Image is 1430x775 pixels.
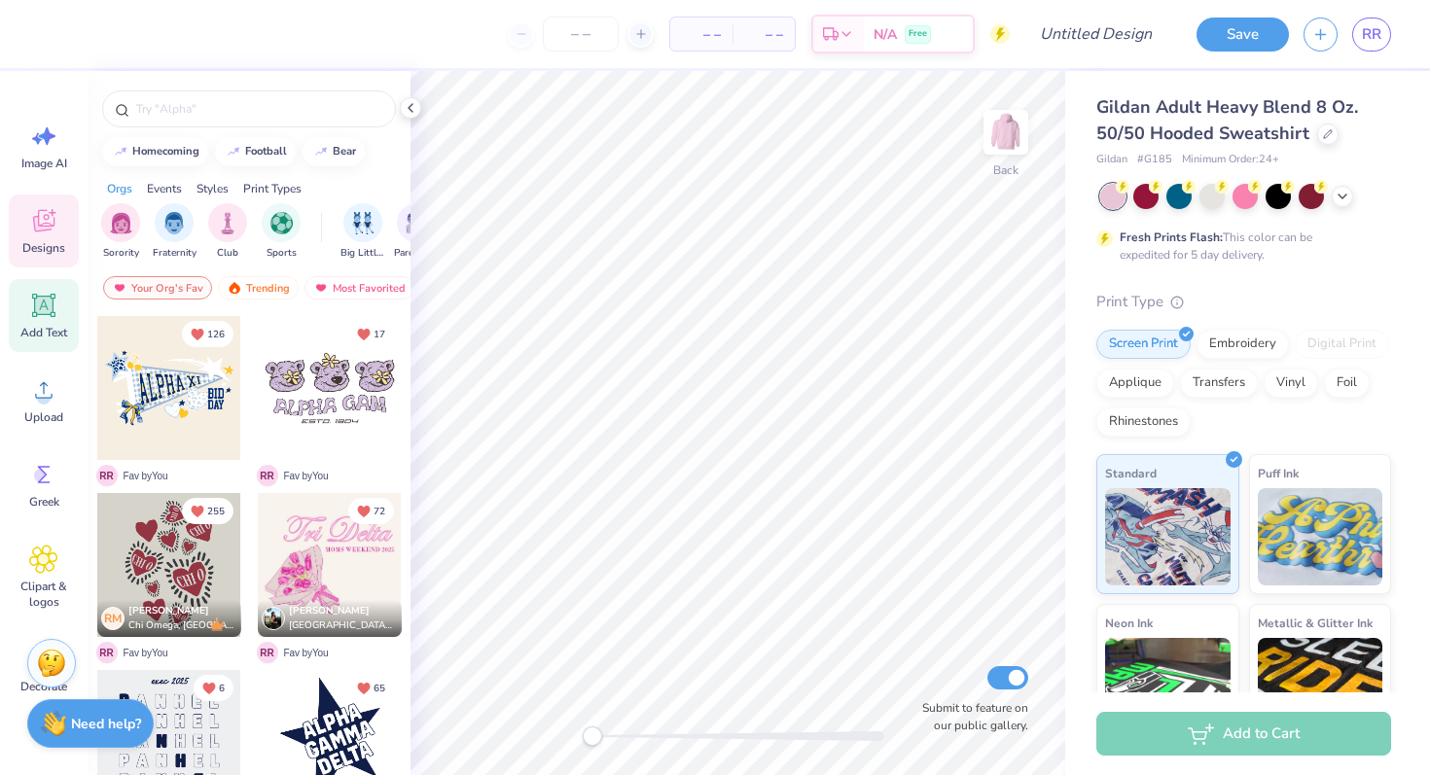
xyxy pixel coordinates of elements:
img: Standard [1105,488,1231,585]
span: Big Little Reveal [340,246,385,261]
div: filter for Parent's Weekend [394,203,439,261]
div: football [245,146,287,157]
img: Puff Ink [1258,488,1383,585]
button: bear [303,137,365,166]
span: Sports [267,246,297,261]
img: Sorority Image [110,212,132,234]
span: R R [96,642,118,663]
span: Fav by You [124,469,168,483]
button: filter button [340,203,385,261]
span: 255 [207,507,225,516]
span: – – [744,24,783,45]
span: R R [257,465,278,486]
span: Greek [29,494,59,510]
button: Save [1197,18,1289,52]
span: Add Text [20,325,67,340]
div: Transfers [1180,369,1258,398]
button: Unlike [182,321,233,347]
div: Applique [1096,369,1174,398]
span: Image AI [21,156,67,171]
img: trend_line.gif [313,146,329,158]
span: 126 [207,330,225,339]
div: Styles [197,180,229,197]
div: filter for Big Little Reveal [340,203,385,261]
div: Trending [218,276,299,299]
div: Print Type [1096,291,1391,313]
div: Rhinestones [1096,407,1191,437]
img: Big Little Reveal Image [352,212,374,234]
img: trending.gif [227,281,242,295]
span: Fraternity [153,246,197,261]
div: Your Org's Fav [103,276,212,299]
span: [PERSON_NAME] [128,604,209,617]
div: filter for Club [208,203,247,261]
img: Neon Ink [1105,638,1231,735]
button: homecoming [102,137,208,166]
span: Sorority [103,246,139,261]
input: Try "Alpha" [134,99,383,119]
img: Metallic & Glitter Ink [1258,638,1383,735]
img: Parent's Weekend Image [406,212,428,234]
img: most_fav.gif [112,281,127,295]
strong: Need help? [71,715,141,733]
strong: Fresh Prints Flash: [1120,229,1223,245]
span: Minimum Order: 24 + [1182,152,1279,168]
img: most_fav.gif [313,281,329,295]
div: Print Types [243,180,302,197]
span: 72 [374,507,385,516]
span: Designs [22,240,65,256]
span: RR [1362,23,1381,46]
div: Embroidery [1197,330,1289,359]
span: Fav by You [284,469,329,483]
img: Back [986,113,1025,152]
div: homecoming [132,146,199,157]
label: Submit to feature on our public gallery. [912,699,1028,734]
span: Gildan Adult Heavy Blend 8 Oz. 50/50 Hooded Sweatshirt [1096,95,1358,145]
span: R R [96,465,118,486]
span: Gildan [1096,152,1127,168]
span: Standard [1105,463,1157,483]
div: Most Favorited [304,276,414,299]
div: Accessibility label [583,726,602,746]
img: Club Image [217,212,238,234]
span: 65 [374,684,385,693]
div: Back [993,161,1019,179]
span: Decorate [20,679,67,694]
div: filter for Fraternity [153,203,197,261]
span: R R [257,642,278,663]
span: Club [217,246,238,261]
span: 17 [374,330,385,339]
button: Unlike [348,675,394,701]
button: filter button [262,203,301,261]
div: bear [333,146,356,157]
span: [GEOGRAPHIC_DATA], [GEOGRAPHIC_DATA][US_STATE] [289,618,394,633]
span: Free [909,27,927,41]
div: filter for Sorority [101,203,140,261]
span: Parent's Weekend [394,246,439,261]
div: Screen Print [1096,330,1191,359]
div: This color can be expedited for 5 day delivery. [1120,229,1359,264]
img: Sports Image [270,212,293,234]
img: trend_line.gif [113,146,128,158]
button: filter button [208,203,247,261]
span: Fav by You [284,646,329,660]
span: Chi Omega, [GEOGRAPHIC_DATA] [128,618,233,633]
button: football [215,137,296,166]
span: Metallic & Glitter Ink [1258,613,1373,633]
button: Unlike [348,321,394,347]
span: Neon Ink [1105,613,1153,633]
button: Unlike [182,498,233,524]
div: RM [101,607,125,630]
div: Events [147,180,182,197]
button: Unlike [348,498,394,524]
span: – – [682,24,721,45]
span: # G185 [1137,152,1172,168]
span: Fav by You [124,646,168,660]
div: Orgs [107,180,132,197]
span: 6 [219,684,225,693]
button: filter button [394,203,439,261]
button: filter button [153,203,197,261]
span: Upload [24,409,63,425]
div: filter for Sports [262,203,301,261]
div: Digital Print [1295,330,1389,359]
